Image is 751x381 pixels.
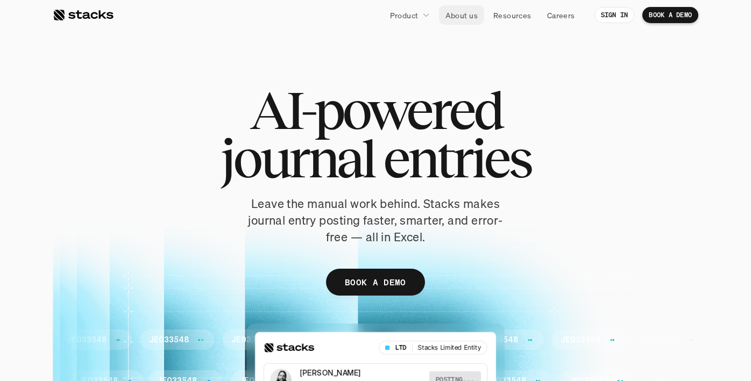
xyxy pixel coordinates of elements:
p: JE033548 [477,335,516,344]
p: BOOK A DEMO [345,275,406,290]
span: AI-powered [250,86,501,134]
p: Product [390,10,419,21]
p: JE033548 [65,335,105,344]
a: BOOK A DEMO [326,269,425,296]
p: JE033548 [394,335,434,344]
p: SIGN IN [601,11,628,19]
p: JE033548 [147,335,187,344]
span: entries [383,134,530,183]
a: Privacy Policy [127,205,174,212]
span: journal [221,134,374,183]
a: Careers [541,5,582,25]
p: Resources [493,10,532,21]
a: SIGN IN [594,7,635,23]
p: JE033548 [312,335,352,344]
a: About us [439,5,484,25]
p: BOOK A DEMO [649,11,692,19]
p: JE033548 [230,335,270,344]
a: Resources [487,5,538,25]
p: JE033548 [638,335,678,344]
a: BOOK A DEMO [642,7,698,23]
p: Leave the manual work behind. Stacks makes journal entry posting faster, smarter, and error-free ... [241,196,510,245]
p: About us [445,10,478,21]
p: JE033548 [559,335,599,344]
p: Careers [547,10,575,21]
